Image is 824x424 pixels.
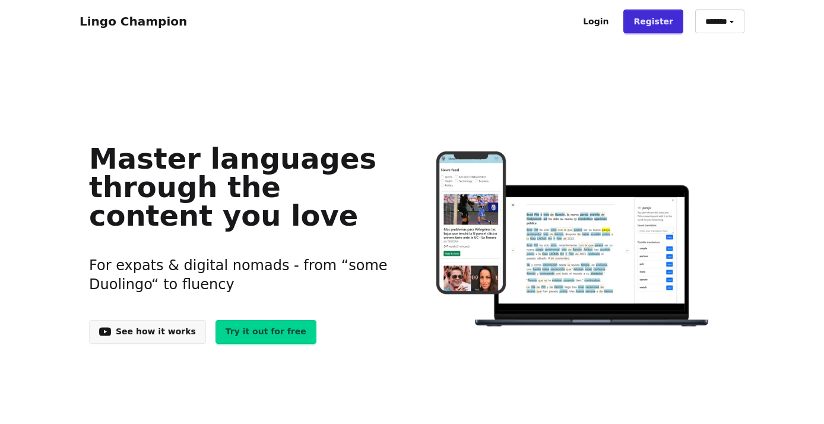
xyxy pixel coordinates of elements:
[89,242,394,308] h3: For expats & digital nomads - from “some Duolingo“ to fluency
[573,10,619,33] a: Login
[413,151,735,329] img: Learn languages online
[89,320,206,344] a: See how it works
[623,10,683,33] a: Register
[80,14,187,29] a: Lingo Champion
[215,320,316,344] a: Try it out for free
[89,144,394,230] h1: Master languages through the content you love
